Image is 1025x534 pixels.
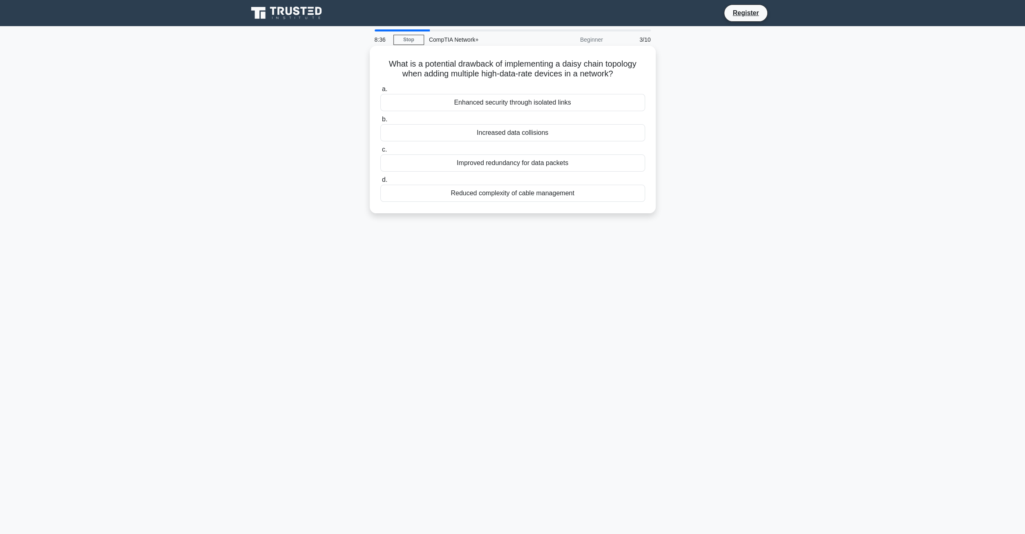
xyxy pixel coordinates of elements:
span: d. [382,176,387,183]
a: Register [728,8,764,18]
div: CompTIA Network+ [424,31,536,48]
span: a. [382,85,387,92]
div: Increased data collisions [380,124,645,141]
span: b. [382,116,387,123]
a: Stop [393,35,424,45]
div: Enhanced security through isolated links [380,94,645,111]
div: Beginner [536,31,608,48]
div: 3/10 [608,31,656,48]
span: c. [382,146,387,153]
div: Improved redundancy for data packets [380,154,645,172]
div: 8:36 [370,31,393,48]
h5: What is a potential drawback of implementing a daisy chain topology when adding multiple high-dat... [380,59,646,79]
div: Reduced complexity of cable management [380,185,645,202]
